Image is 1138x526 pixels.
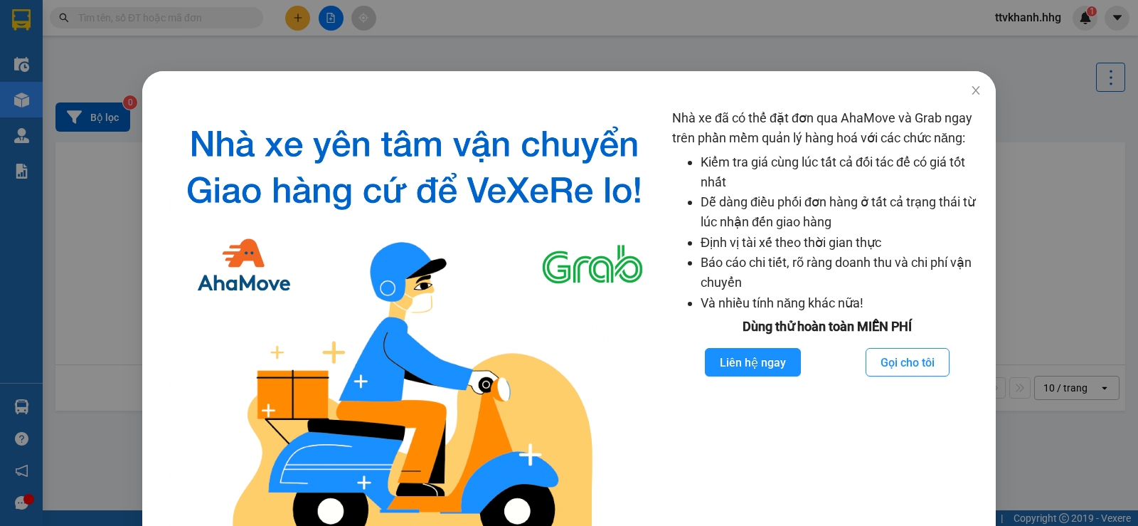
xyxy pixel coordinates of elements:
li: Báo cáo chi tiết, rõ ràng doanh thu và chi phí vận chuyển [701,253,982,293]
button: Liên hệ ngay [705,348,801,377]
div: Dùng thử hoàn toàn MIỄN PHÍ [672,317,982,337]
span: Liên hệ ngay [720,354,786,372]
li: Kiểm tra giá cùng lúc tất cả đối tác để có giá tốt nhất [701,152,982,193]
button: Close [956,71,996,111]
button: Gọi cho tôi [866,348,950,377]
span: close [970,85,982,96]
span: Gọi cho tôi [881,354,935,372]
li: Và nhiều tính năng khác nữa! [701,293,982,313]
li: Dễ dàng điều phối đơn hàng ở tất cả trạng thái từ lúc nhận đến giao hàng [701,192,982,233]
li: Định vị tài xế theo thời gian thực [701,233,982,253]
